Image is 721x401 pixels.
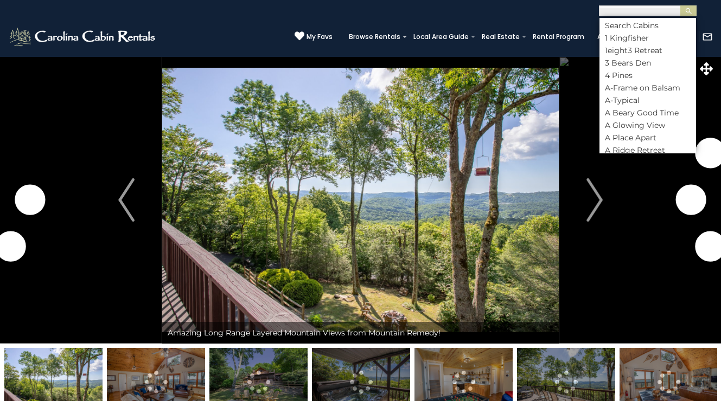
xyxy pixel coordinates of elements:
a: Rental Program [527,29,590,44]
a: My Favs [295,31,333,42]
li: A-Typical [599,95,696,105]
a: Local Area Guide [408,29,474,44]
a: Real Estate [476,29,525,44]
li: 3 Bears Den [599,58,696,68]
li: A Beary Good Time [599,108,696,118]
img: arrow [118,178,135,222]
button: Next [559,56,630,344]
span: My Favs [307,32,333,42]
a: Browse Rentals [343,29,406,44]
img: mail-regular-white.png [702,31,713,42]
li: Search Cabins [599,21,696,30]
li: A Glowing View [599,120,696,130]
img: arrow [586,178,603,222]
li: A Ridge Retreat [599,145,696,155]
li: 1 Kingfisher [599,33,696,43]
li: A Place Apart [599,133,696,143]
li: 1eight3 Retreat [599,46,696,55]
li: A-Frame on Balsam [599,83,696,93]
li: 4 Pines [599,70,696,80]
div: Amazing Long Range Layered Mountain Views from Mountain Remedy! [162,322,559,344]
a: About [592,29,623,44]
img: White-1-2.png [8,26,158,48]
button: Previous [91,56,162,344]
